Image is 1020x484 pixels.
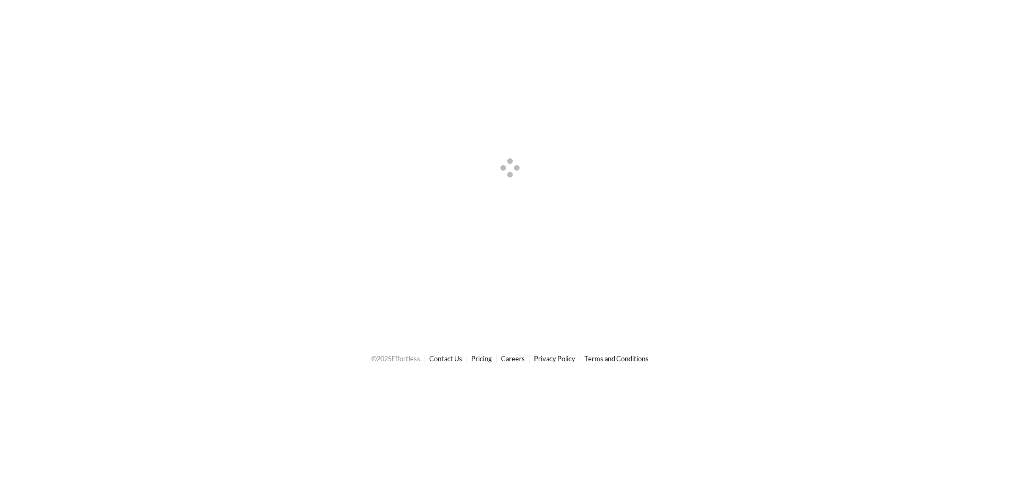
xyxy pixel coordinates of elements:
[471,354,492,363] a: Pricing
[429,354,462,363] a: Contact Us
[534,354,575,363] a: Privacy Policy
[501,354,525,363] a: Careers
[584,354,649,363] a: Terms and Conditions
[371,354,420,363] span: © 2025 Effortless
